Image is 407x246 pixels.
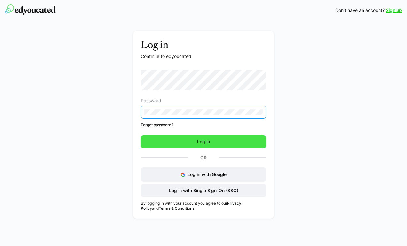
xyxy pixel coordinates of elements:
[141,184,266,197] button: Log in with Single Sign-On (SSO)
[141,201,241,211] a: Privacy Policy
[188,172,227,177] span: Log in with Google
[196,139,211,145] span: Log in
[141,98,161,103] span: Password
[168,187,239,194] span: Log in with Single Sign-On (SSO)
[141,135,266,148] button: Log in
[386,7,402,13] a: Sign up
[141,123,266,128] a: Forgot password?
[141,38,266,51] h3: Log in
[141,53,266,60] p: Continue to edyoucated
[335,7,385,13] span: Don't have an account?
[159,206,194,211] a: Terms & Conditions
[141,201,266,211] p: By logging in with your account you agree to our and .
[5,4,56,15] img: edyoucated
[141,167,266,182] button: Log in with Google
[188,153,219,162] p: Or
